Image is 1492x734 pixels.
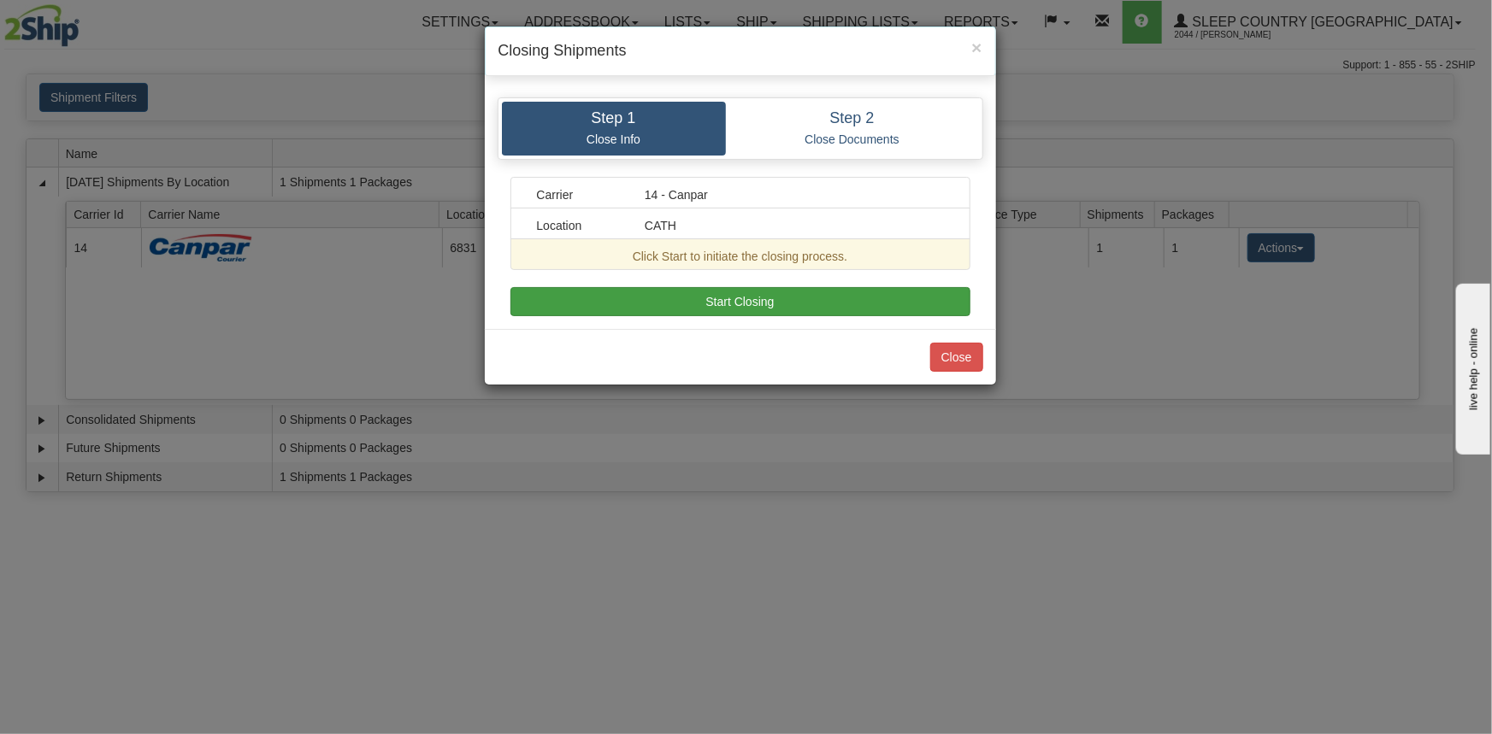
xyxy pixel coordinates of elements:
div: live help - online [13,15,158,27]
div: CATH [632,217,957,234]
a: Step 1 Close Info [502,102,726,156]
div: Location [524,217,633,234]
p: Close Documents [739,132,966,147]
a: Step 2 Close Documents [726,102,979,156]
button: Start Closing [510,287,970,316]
div: Click Start to initiate the closing process. [524,248,957,265]
h4: Step 1 [515,110,713,127]
div: Carrier [524,186,633,203]
span: × [971,38,982,57]
h4: Step 2 [739,110,966,127]
button: Close [971,38,982,56]
iframe: chat widget [1453,279,1490,454]
div: 14 - Canpar [632,186,957,203]
p: Close Info [515,132,713,147]
h4: Closing Shipments [498,40,982,62]
button: Close [930,343,983,372]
